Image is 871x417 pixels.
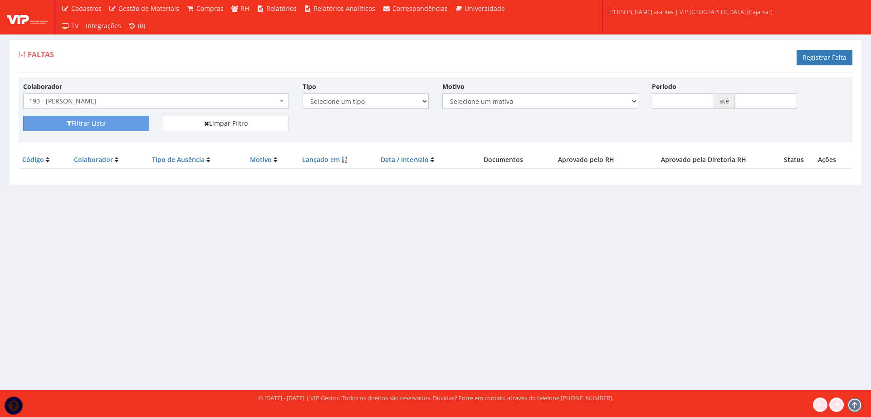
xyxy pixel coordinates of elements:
th: Ações [814,152,852,168]
span: Integrações [86,21,121,30]
label: Tipo [303,82,316,91]
a: Registrar Falta [797,50,852,65]
span: 193 - BRUNO RICARDO ISIDORIO TRINDADE CRUZ [23,93,289,109]
a: (0) [125,17,149,34]
span: Correspondências [392,4,448,13]
span: até [714,93,735,109]
span: TV [71,21,78,30]
th: Aprovado pela Diretoria RH [634,152,773,168]
a: Limpar Filtro [163,116,289,131]
label: Período [652,82,676,91]
span: Gestão de Materiais [118,4,179,13]
label: Colaborador [23,82,62,91]
a: Data / Intervalo [381,155,429,164]
th: Documentos [468,152,538,168]
span: Relatórios Analíticos [313,4,375,13]
span: Relatórios [266,4,297,13]
img: logo [7,10,48,24]
span: Faltas [28,49,54,59]
th: Aprovado pelo RH [538,152,634,168]
a: Lançado em [302,155,340,164]
a: Código [22,155,44,164]
span: Cadastros [71,4,102,13]
a: TV [58,17,82,34]
label: Motivo [442,82,465,91]
span: Compras [196,4,224,13]
th: Status [773,152,814,168]
span: (0) [138,21,145,30]
a: Colaborador [74,155,113,164]
span: 193 - BRUNO RICARDO ISIDORIO TRINDADE CRUZ [29,97,278,106]
span: Universidade [465,4,505,13]
span: [PERSON_NAME].arantes | VIP [GEOGRAPHIC_DATA] (Cajamar) [608,7,773,16]
button: Filtrar Lista [23,116,149,131]
span: RH [240,4,249,13]
a: Tipo de Ausência [152,155,205,164]
a: Integrações [82,17,125,34]
div: © [DATE] - [DATE] | VIP Gestor. Todos os direitos são reservados. Dúvidas? Entre em contato atrav... [258,394,613,402]
a: Motivo [250,155,272,164]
